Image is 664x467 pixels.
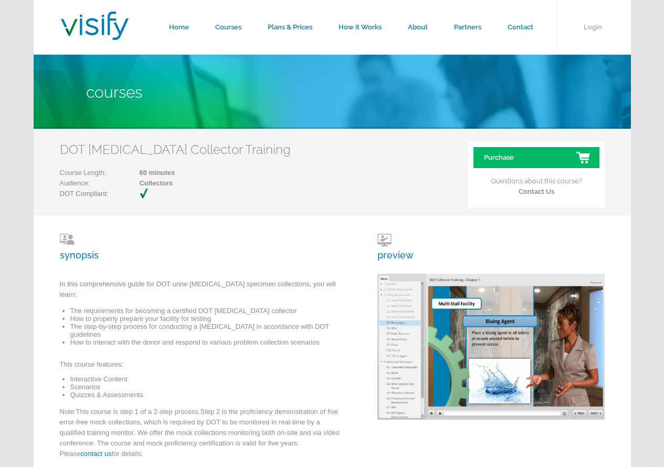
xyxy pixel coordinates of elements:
li: The requirements for becoming a certified DOT [MEDICAL_DATA] collector [70,307,343,315]
h3: preview [377,234,414,261]
h2: DOT [MEDICAL_DATA] Collector Training [60,142,304,157]
span: In this comprehensive guide for DOT urine [MEDICAL_DATA] specimen collections, you will learn: [60,280,336,298]
p: Audience: [60,178,175,189]
span: This course is step 1 of a 2-step process. [76,408,201,416]
p: Step 2 is the proficiency demonstration of five error-free mock collections, which is required by... [60,407,343,464]
p: Course Length: [60,168,175,178]
li: Quizzes & Assessments [70,391,343,399]
span: 60 minutes [106,168,175,178]
img: DCT_Screenshot_1.png [377,274,605,420]
p: This course features: [60,359,343,375]
a: contact us [80,450,111,458]
p: Questions about this course? [473,168,599,197]
a: Visify Training [61,28,129,43]
li: Scenarios [70,383,343,391]
span: Note: [60,408,76,416]
li: How to interact with the donor and respond to various problem collection scenarios [70,338,343,346]
li: How to properly prepare your facility for testing [70,315,343,323]
li: Interactive Content [70,375,343,383]
a: Purchase [473,147,599,168]
span: Collectors [106,178,175,189]
img: Visify Training [61,12,129,40]
span: Courses [86,83,142,101]
li: The step-by-step process for conducting a [MEDICAL_DATA] in accordance with DOT guidelines [70,323,343,338]
a: Contact Us [519,188,554,195]
p: DOT Compliant: [60,189,160,199]
h3: synopsis [60,234,343,261]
